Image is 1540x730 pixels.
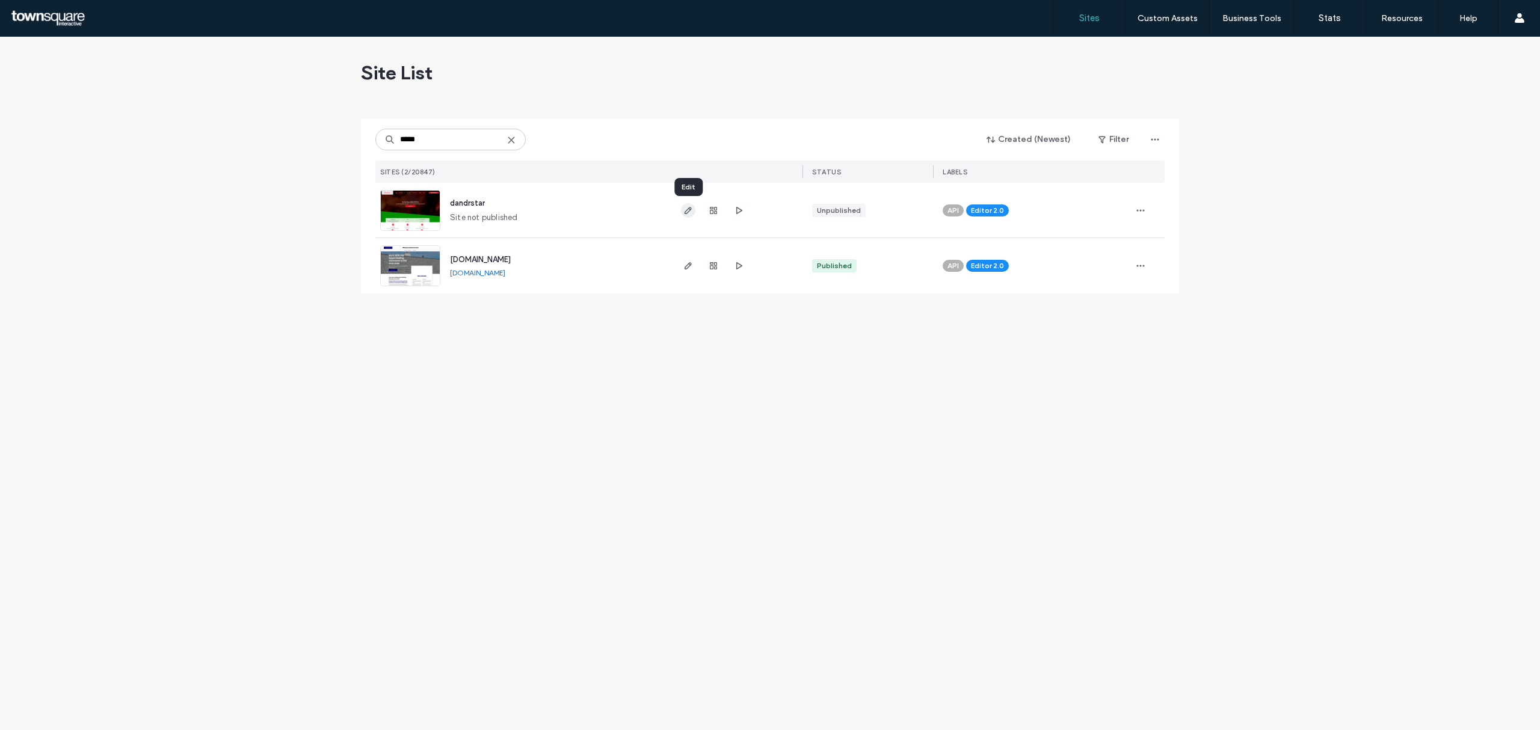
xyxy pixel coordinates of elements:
[361,61,433,85] span: Site List
[450,198,485,207] a: dandrstar
[947,260,959,271] span: API
[947,205,959,216] span: API
[1079,13,1100,23] label: Sites
[1319,13,1341,23] label: Stats
[450,255,511,264] a: [DOMAIN_NAME]
[971,260,1004,271] span: Editor 2.0
[380,168,436,176] span: SITES (2/20847)
[971,205,1004,216] span: Editor 2.0
[1381,13,1423,23] label: Resources
[450,268,505,277] a: [DOMAIN_NAME]
[1459,13,1477,23] label: Help
[976,130,1082,149] button: Created (Newest)
[1138,13,1198,23] label: Custom Assets
[1086,130,1141,149] button: Filter
[27,8,52,19] span: Help
[812,168,841,176] span: STATUS
[817,260,852,271] div: Published
[674,178,703,196] div: Edit
[450,212,518,224] span: Site not published
[817,205,861,216] div: Unpublished
[1222,13,1281,23] label: Business Tools
[943,168,967,176] span: LABELS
